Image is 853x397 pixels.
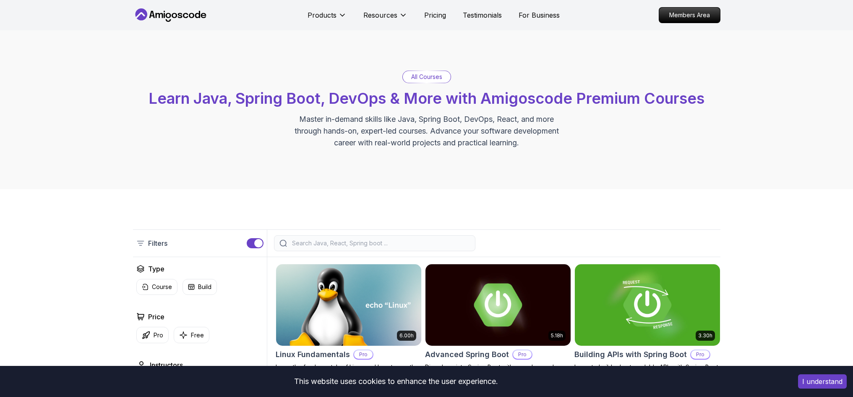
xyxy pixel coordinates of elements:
[425,264,571,388] a: Advanced Spring Boot card5.18hAdvanced Spring BootProDive deep into Spring Boot with our advanced...
[174,327,209,343] button: Free
[574,264,720,388] a: Building APIs with Spring Boot card3.30hBuilding APIs with Spring BootProLearn to build robust, s...
[149,89,704,108] span: Learn Java, Spring Boot, DevOps & More with Amigoscode Premium Courses
[659,7,720,23] a: Members Area
[363,10,397,20] p: Resources
[286,113,568,149] p: Master in-demand skills like Java, Spring Boot, DevOps, React, and more through hands-on, expert-...
[551,332,563,339] p: 5.18h
[425,349,509,360] h2: Advanced Spring Boot
[698,332,712,339] p: 3.30h
[152,283,172,291] p: Course
[798,374,847,389] button: Accept cookies
[519,10,560,20] a: For Business
[150,360,183,370] h2: Instructors
[363,10,407,27] button: Resources
[575,264,720,346] img: Building APIs with Spring Boot card
[6,372,785,391] div: This website uses cookies to enhance the user experience.
[148,264,164,274] h2: Type
[659,8,720,23] p: Members Area
[290,239,470,247] input: Search Java, React, Spring boot ...
[136,279,177,295] button: Course
[308,10,347,27] button: Products
[399,332,414,339] p: 6.00h
[276,264,422,380] a: Linux Fundamentals card6.00hLinux FundamentalsProLearn the fundamentals of Linux and how to use t...
[276,363,422,380] p: Learn the fundamentals of Linux and how to use the command line
[425,363,571,388] p: Dive deep into Spring Boot with our advanced course, designed to take your skills from intermedia...
[154,331,163,339] p: Pro
[411,73,442,81] p: All Courses
[354,350,373,359] p: Pro
[574,363,720,388] p: Learn to build robust, scalable APIs with Spring Boot, mastering REST principles, JSON handling, ...
[198,283,211,291] p: Build
[691,350,710,359] p: Pro
[136,327,169,343] button: Pro
[425,264,571,346] img: Advanced Spring Boot card
[191,331,204,339] p: Free
[148,312,164,322] h2: Price
[308,10,337,20] p: Products
[463,10,502,20] a: Testimonials
[148,238,167,248] p: Filters
[513,350,532,359] p: Pro
[574,349,687,360] h2: Building APIs with Spring Boot
[424,10,446,20] a: Pricing
[276,349,350,360] h2: Linux Fundamentals
[276,264,421,346] img: Linux Fundamentals card
[183,279,217,295] button: Build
